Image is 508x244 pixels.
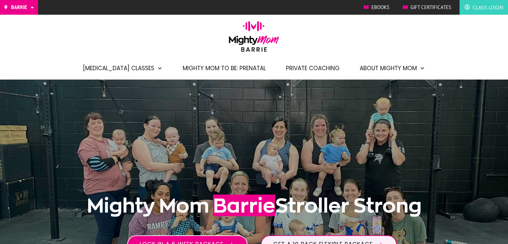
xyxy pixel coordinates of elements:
[83,63,163,74] a: [MEDICAL_DATA] Classes
[225,21,283,56] img: mightymom-logo-barrie
[360,63,417,74] span: About Mighty Mom
[3,2,35,12] a: Barrie
[87,195,209,216] span: Mighty Mom
[465,2,503,13] a: Class Login
[213,195,275,216] span: Barrie
[286,63,340,74] a: Private Coaching
[403,2,451,12] a: Gift Certificates
[410,2,451,12] span: Gift Certificates
[371,2,389,12] span: Ebooks
[54,193,454,227] h1: Stroller Strong
[360,63,425,74] a: About Mighty Mom
[473,2,503,13] span: Class Login
[11,2,27,12] span: Barrie
[183,63,266,74] a: Mighty Mom to Be: Prenatal
[83,63,154,74] span: [MEDICAL_DATA] Classes
[364,2,389,12] a: Ebooks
